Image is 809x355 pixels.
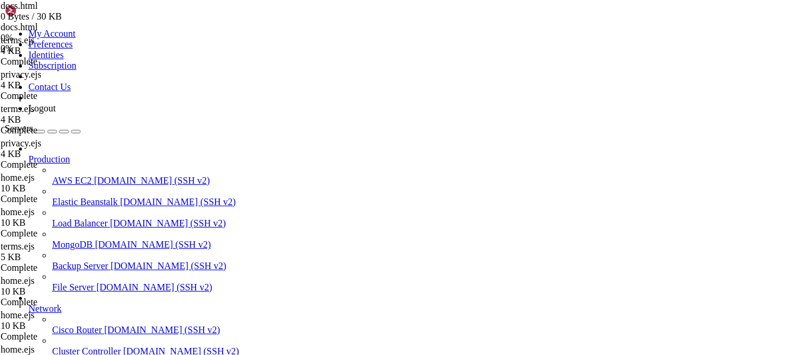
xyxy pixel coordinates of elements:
x-row: [dotenv@17.2.1] injecting env (6) from .env [5,143,654,154]
div: Complete [1,159,119,170]
span: terms.ejs [1,35,34,45]
x-row: Driver version 4.0.0 and will be removed in the next major version [5,26,654,37]
div: (0, 23) [5,250,9,261]
span: ⚙️ [242,144,252,153]
div: Complete [1,263,119,273]
div: Complete [1,91,119,101]
div: 0 Bytes / 30 KB [1,11,119,22]
div: docs.html [1,22,119,33]
span: home.ejs [1,276,119,297]
span: privacy.ejs [1,69,41,79]
div: 4 KB [1,114,119,125]
x-row: (node:345917) [MONGODB DRIVER] Warning: useUnifiedTopology is a deprecated option: useUnifiedTopo... [5,15,654,26]
x-row: (Use `node --trace-warnings ...` to show where the warning was created) [5,5,654,15]
div: 5 KB [1,252,119,263]
x-row: version 4.0.0 and will be removed in the next major version [5,186,654,197]
div: 10 KB [1,286,119,297]
div: 0% [1,33,119,43]
x-row: Server running on [URL][DOMAIN_NAME] [5,229,654,239]
span: enable debug logging with { debug: true } [256,155,451,164]
div: Complete [1,331,119,342]
div: 10 KB [1,321,119,331]
span: encrypt with Dotenvx: [URL][DOMAIN_NAME] [252,165,441,175]
span: docs.html [1,1,38,11]
span: -- tip: [208,144,242,153]
span: -- tip: [208,155,242,164]
div: 4 KB [1,46,119,56]
x-row: (node:345917) Warning: Supplying "ephemeral" for interaction response options is deprecated. Util... [5,58,654,69]
span: 🔐 [242,165,252,175]
span: terms.ejs [1,104,34,114]
div: Complete [1,297,119,308]
span: home.ejs [1,276,34,286]
x-row: Driver version 4.0.0 and will be removed in the next major version [5,218,654,229]
span: terms.ejs [1,241,34,251]
div: 4 KB [1,80,119,91]
div: 10 KB [1,183,119,194]
div: 4 KB [1,149,119,159]
div: Complete [1,125,119,136]
span: [0] 0:npm* "9auth" 19:10 [DATE] [5,261,606,271]
x-row: (Use `node --trace-warnings ...` to show where the warning was created) [5,197,654,207]
span: docs.html [1,1,119,22]
span: ⚙️ [242,155,252,164]
span: home.ejs [1,207,34,217]
x-row: HWID ,reset for user cipher3569 [5,69,654,79]
div: 10 KB [1,218,119,228]
x-row: (node:347072) [MONGODB DRIVER] Warning: useUnifiedTopology is a deprecated option: useUnifiedTopo... [5,207,654,218]
x-row: Ready! [5,47,654,58]
x-row: > NODE_ENV=production node main.js [5,122,654,133]
div: Complete [1,194,119,204]
x-row: [dotenv@17.2.1] injecting env (0) from .env [5,154,654,165]
span: home.ejs [1,310,34,320]
span: privacy.ejs [1,69,119,91]
span: home.ejs [1,172,119,194]
span: home.ejs [1,310,119,331]
div: Complete [1,228,119,239]
x-row: (node:347072) [MONGODB DRIVER] Warning: useNewUrlParser is a deprecated option: useNewUrlParser h... [5,175,654,186]
x-row: ^C [5,79,654,90]
span: terms.ejs [1,35,119,56]
x-row: [dotenv@17.2.1] injecting env (0) from .env [5,165,654,175]
x-row: > luasec@1.0.0 start [5,111,654,122]
span: load multiple .env files with { path: ['.env.local', '.env'] } [256,144,550,153]
span: home.ejs [1,344,34,354]
span: privacy.ejs [1,138,119,159]
span: privacy.ejs [1,138,41,148]
span: terms.ejs [1,104,119,125]
span: home.ejs [1,207,119,228]
x-row: Ready! [5,239,654,250]
span: -- tip: [208,165,242,175]
span: home.ejs [1,172,34,183]
x-row: Server running on [URL][DOMAIN_NAME] [5,37,654,47]
span: terms.ejs [1,241,119,263]
div: Complete [1,56,119,67]
x-row: root@9auth:~/luasec# npm start [5,90,654,101]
